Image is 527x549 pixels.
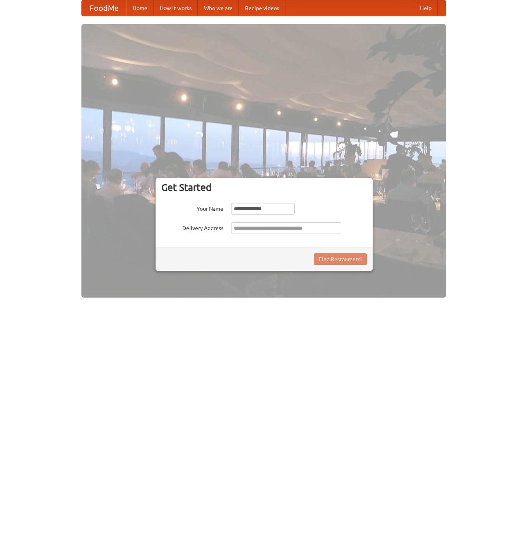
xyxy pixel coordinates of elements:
[414,0,438,16] a: Help
[161,203,223,213] label: Your Name
[161,222,223,232] label: Delivery Address
[154,0,198,16] a: How it works
[126,0,154,16] a: Home
[198,0,239,16] a: Who we are
[161,182,367,193] h3: Get Started
[82,0,126,16] a: FoodMe
[239,0,285,16] a: Recipe videos
[314,253,367,265] button: Find Restaurants!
